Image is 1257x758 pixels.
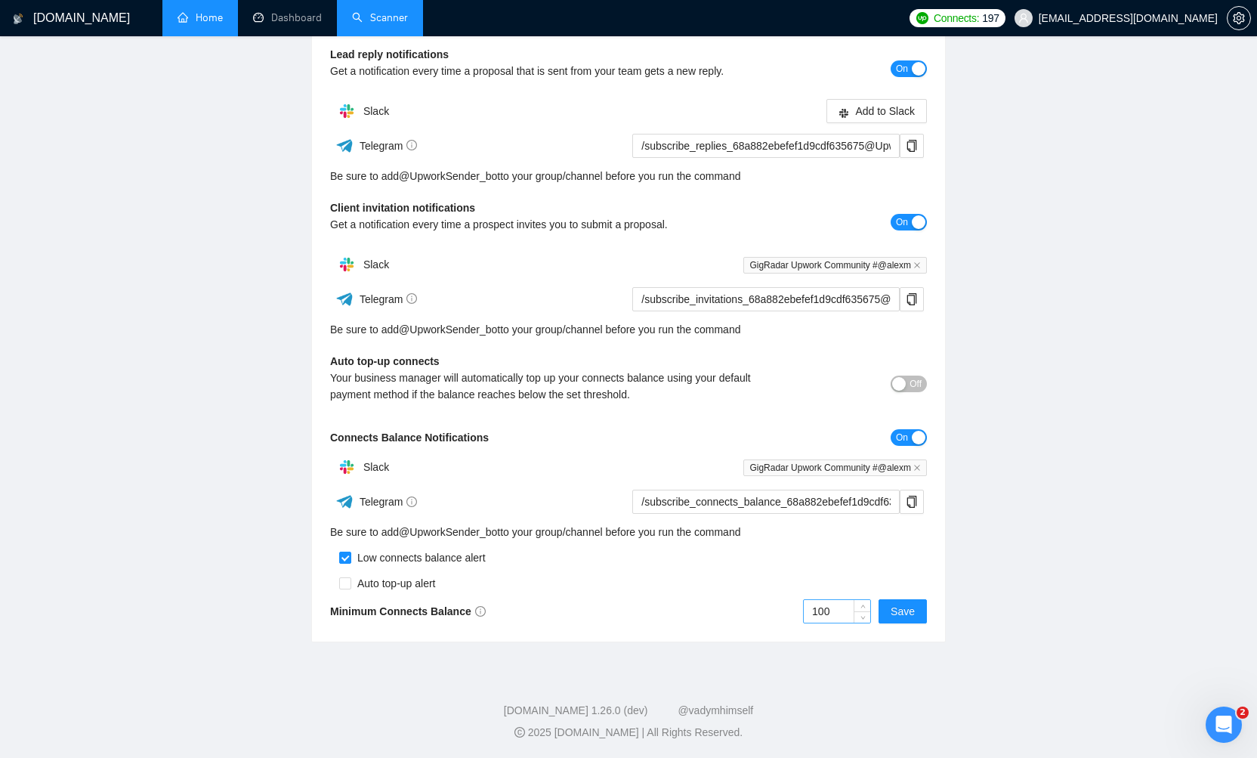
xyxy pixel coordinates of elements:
a: @UpworkSender_bot [399,321,500,338]
div: Be sure to add to your group/channel before you run the command [330,168,927,184]
span: On [896,214,908,230]
span: close [913,261,921,269]
b: Connects Balance Notifications [330,432,489,444]
b: Client invitation notifications [330,202,475,214]
span: up [858,602,867,611]
img: hpQkSZIkSZIkSZIkSZIkSZIkSZIkSZIkSZIkSZIkSZIkSZIkSZIkSZIkSZIkSZIkSZIkSZIkSZIkSZIkSZIkSZIkSZIkSZIkS... [332,452,362,482]
button: copy [900,134,924,158]
span: GigRadar Upwork Community #@alexm [743,257,927,274]
span: Save [891,603,915,620]
span: user [1018,13,1029,23]
span: Slack [363,461,389,473]
button: slackAdd to Slack [826,99,927,123]
span: copy [900,496,923,508]
a: homeHome [178,11,223,24]
span: info-circle [475,606,486,617]
span: On [896,429,908,446]
div: Get a notification every time a prospect invites you to submit a proposal. [330,216,778,233]
img: logo [13,7,23,31]
span: Slack [363,258,389,271]
img: ww3wtPAAAAAElFTkSuQmCC [335,289,354,308]
span: info-circle [406,293,417,304]
img: ww3wtPAAAAAElFTkSuQmCC [335,136,354,155]
div: Low connects balance alert [351,549,486,566]
span: Connects: [934,10,979,26]
span: 197 [982,10,999,26]
span: down [858,613,867,622]
div: Auto top-up alert [351,575,436,592]
span: setting [1228,12,1250,24]
span: Slack [363,105,389,117]
div: Get a notification every time a proposal that is sent from your team gets a new reply. [330,63,778,79]
iframe: Intercom live chat [1206,707,1242,743]
button: copy [900,287,924,311]
span: close [913,464,921,472]
span: Decrease Value [854,611,870,623]
span: GigRadar Upwork Community #@alexm [743,459,927,476]
a: dashboardDashboard [253,11,322,24]
img: hpQkSZIkSZIkSZIkSZIkSZIkSZIkSZIkSZIkSZIkSZIkSZIkSZIkSZIkSZIkSZIkSZIkSZIkSZIkSZIkSZIkSZIkSZIkSZIkS... [332,249,362,280]
a: setting [1227,12,1251,24]
span: info-circle [406,497,417,507]
span: copy [900,293,923,305]
a: @vadymhimself [678,704,753,716]
img: ww3wtPAAAAAElFTkSuQmCC [335,492,354,511]
div: Be sure to add to your group/channel before you run the command [330,321,927,338]
span: copy [900,140,923,152]
b: Minimum Connects Balance [330,605,486,617]
span: info-circle [406,140,417,150]
button: copy [900,490,924,514]
button: Save [879,599,927,623]
a: @UpworkSender_bot [399,168,500,184]
a: searchScanner [352,11,408,24]
b: Lead reply notifications [330,48,449,60]
span: slack [839,107,849,119]
b: Auto top-up connects [330,355,440,367]
a: [DOMAIN_NAME] 1.26.0 (dev) [504,704,648,716]
div: 2025 [DOMAIN_NAME] | All Rights Reserved. [12,725,1245,741]
span: copyright [514,727,525,738]
span: On [896,60,908,77]
span: Off [910,376,922,392]
span: Add to Slack [855,103,915,119]
img: hpQkSZIkSZIkSZIkSZIkSZIkSZIkSZIkSZIkSZIkSZIkSZIkSZIkSZIkSZIkSZIkSZIkSZIkSZIkSZIkSZIkSZIkSZIkSZIkS... [332,96,362,126]
img: upwork-logo.png [916,12,928,24]
span: Increase Value [854,600,870,611]
div: Be sure to add to your group/channel before you run the command [330,524,927,540]
a: @UpworkSender_bot [399,524,500,540]
div: Your business manager will automatically top up your connects balance using your default payment ... [330,370,778,403]
span: Telegram [360,496,418,508]
span: 2 [1237,707,1249,719]
span: Telegram [360,293,418,305]
button: setting [1227,6,1251,30]
span: Telegram [360,140,418,152]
